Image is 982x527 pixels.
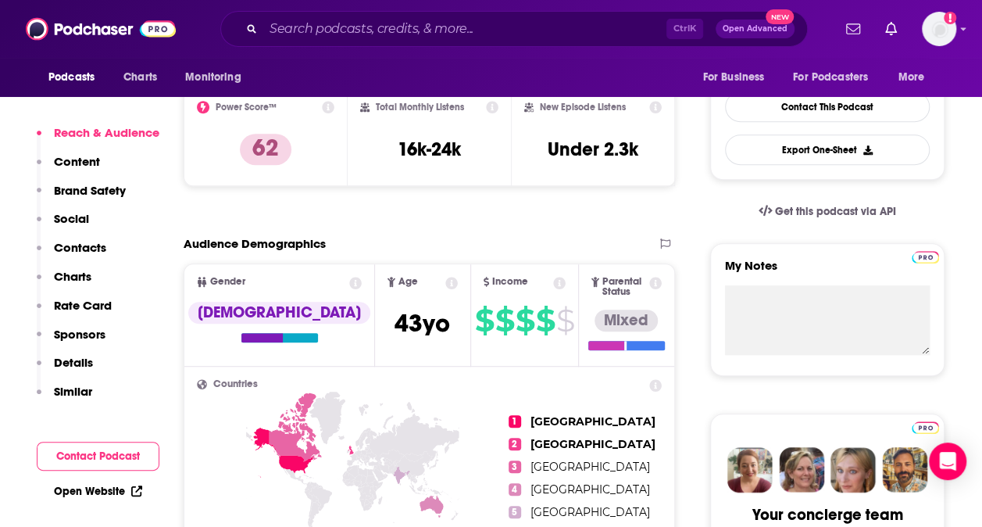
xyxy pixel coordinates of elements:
span: Income [492,277,528,287]
img: Podchaser Pro [912,421,939,434]
button: Contact Podcast [37,442,159,471]
span: Charts [123,66,157,88]
p: Social [54,211,89,226]
svg: Add a profile image [944,12,956,24]
span: $ [536,308,555,333]
span: [GEOGRAPHIC_DATA] [530,437,655,451]
label: My Notes [725,258,930,285]
h3: Under 2.3k [548,138,638,161]
span: For Podcasters [793,66,868,88]
span: Logged in as nshort92 [922,12,956,46]
button: open menu [887,63,945,92]
div: Search podcasts, credits, & more... [220,11,808,47]
button: Show profile menu [922,12,956,46]
span: 1 [509,415,521,428]
span: Get this podcast via API [775,205,896,218]
span: Countries [213,379,258,389]
span: 3 [509,461,521,473]
p: Contacts [54,240,106,255]
a: Pro website [912,419,939,434]
a: Contact This Podcast [725,91,930,122]
span: Gender [210,277,245,287]
img: Podchaser - Follow, Share and Rate Podcasts [26,14,176,44]
span: More [898,66,925,88]
p: Content [54,154,100,169]
button: Brand Safety [37,183,126,212]
button: Open AdvancedNew [716,20,795,38]
img: Barbara Profile [779,447,824,493]
button: open menu [691,63,784,92]
button: Reach & Audience [37,125,159,154]
span: [GEOGRAPHIC_DATA] [530,505,650,519]
a: Show notifications dropdown [879,16,903,42]
button: Export One-Sheet [725,134,930,165]
span: 2 [509,438,521,450]
img: User Profile [922,12,956,46]
span: Monitoring [185,66,241,88]
span: 4 [509,483,521,496]
a: Open Website [54,485,142,498]
div: Mixed [595,310,658,332]
h2: New Episode Listens [540,102,626,113]
a: Pro website [912,249,939,263]
img: Jon Profile [882,447,927,493]
button: Sponsors [37,327,105,356]
div: Your concierge team [752,505,903,525]
button: Details [37,355,93,384]
span: Ctrl K [666,19,703,39]
div: Open Intercom Messenger [929,443,966,480]
button: Social [37,211,89,240]
span: $ [475,308,494,333]
span: Podcasts [48,66,95,88]
a: Get this podcast via API [746,192,909,231]
button: open menu [783,63,891,92]
button: Contacts [37,240,106,269]
span: [GEOGRAPHIC_DATA] [530,482,650,497]
p: Sponsors [54,327,105,342]
span: Age [398,277,418,287]
span: $ [495,308,514,333]
span: 5 [509,506,521,518]
span: New [766,9,794,24]
p: 62 [240,134,291,165]
p: Reach & Audience [54,125,159,140]
span: For Business [702,66,764,88]
p: Details [54,355,93,370]
p: Brand Safety [54,183,126,198]
button: Charts [37,269,91,298]
span: [GEOGRAPHIC_DATA] [530,460,650,474]
h2: Power Score™ [216,102,277,113]
button: open menu [37,63,115,92]
button: Similar [37,384,92,413]
button: Rate Card [37,298,112,327]
input: Search podcasts, credits, & more... [263,16,666,41]
a: Charts [113,63,166,92]
button: open menu [174,63,261,92]
button: Content [37,154,100,183]
img: Podchaser Pro [912,251,939,263]
span: $ [556,308,574,333]
span: 43 yo [395,308,450,339]
h2: Total Monthly Listens [376,102,464,113]
p: Charts [54,269,91,284]
h3: 16k-24k [398,138,461,161]
span: Parental Status [602,277,647,297]
h2: Audience Demographics [184,236,326,251]
img: Jules Profile [830,447,876,493]
a: Show notifications dropdown [840,16,866,42]
span: [GEOGRAPHIC_DATA] [530,414,655,428]
img: Sydney Profile [727,447,773,493]
p: Similar [54,384,92,399]
p: Rate Card [54,298,112,313]
span: Open Advanced [723,25,787,33]
div: [DEMOGRAPHIC_DATA] [188,302,370,324]
span: $ [516,308,534,333]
